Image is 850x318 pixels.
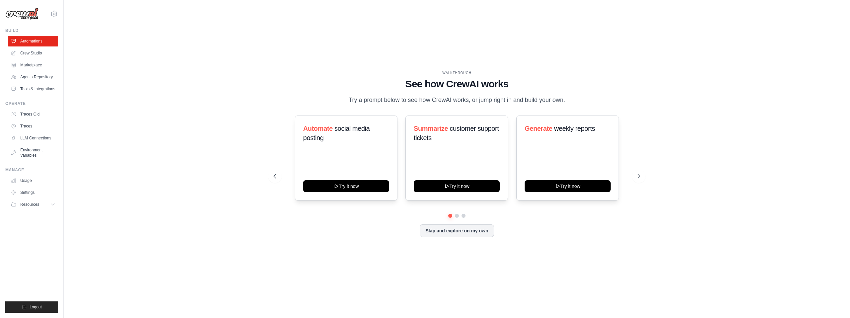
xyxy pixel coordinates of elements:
a: Automations [8,36,58,46]
span: Summarize [414,125,448,132]
span: weekly reports [554,125,595,132]
h1: See how CrewAI works [274,78,640,90]
div: Operate [5,101,58,106]
img: Logo [5,8,39,20]
a: Tools & Integrations [8,84,58,94]
p: Try a prompt below to see how CrewAI works, or jump right in and build your own. [345,95,568,105]
a: Marketplace [8,60,58,70]
button: Try it now [525,180,611,192]
a: Agents Repository [8,72,58,82]
a: Usage [8,175,58,186]
span: social media posting [303,125,370,141]
span: Logout [30,304,42,310]
div: Build [5,28,58,33]
span: customer support tickets [414,125,499,141]
span: Generate [525,125,552,132]
div: WALKTHROUGH [274,70,640,75]
a: Environment Variables [8,145,58,161]
a: Settings [8,187,58,198]
button: Try it now [414,180,500,192]
div: Manage [5,167,58,173]
a: Traces Old [8,109,58,119]
a: Traces [8,121,58,131]
button: Skip and explore on my own [420,224,494,237]
a: LLM Connections [8,133,58,143]
button: Logout [5,301,58,313]
a: Crew Studio [8,48,58,58]
button: Resources [8,199,58,210]
span: Automate [303,125,333,132]
span: Resources [20,202,39,207]
button: Try it now [303,180,389,192]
